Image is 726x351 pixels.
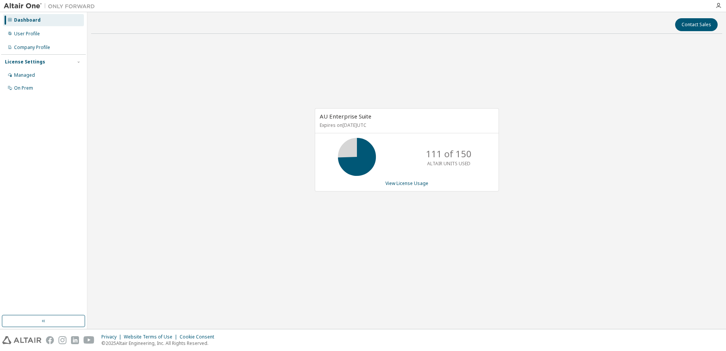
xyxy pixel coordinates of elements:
img: instagram.svg [58,336,66,344]
a: View License Usage [385,180,428,187]
div: Dashboard [14,17,41,23]
p: ALTAIR UNITS USED [427,160,470,167]
div: License Settings [5,59,45,65]
img: Altair One [4,2,99,10]
div: On Prem [14,85,33,91]
div: Managed [14,72,35,78]
p: 111 of 150 [426,147,472,160]
div: Company Profile [14,44,50,51]
button: Contact Sales [675,18,718,31]
img: facebook.svg [46,336,54,344]
img: youtube.svg [84,336,95,344]
div: Privacy [101,334,124,340]
p: © 2025 Altair Engineering, Inc. All Rights Reserved. [101,340,219,346]
div: Cookie Consent [180,334,219,340]
p: Expires on [DATE] UTC [320,122,492,128]
div: Website Terms of Use [124,334,180,340]
img: altair_logo.svg [2,336,41,344]
img: linkedin.svg [71,336,79,344]
div: User Profile [14,31,40,37]
span: AU Enterprise Suite [320,112,371,120]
